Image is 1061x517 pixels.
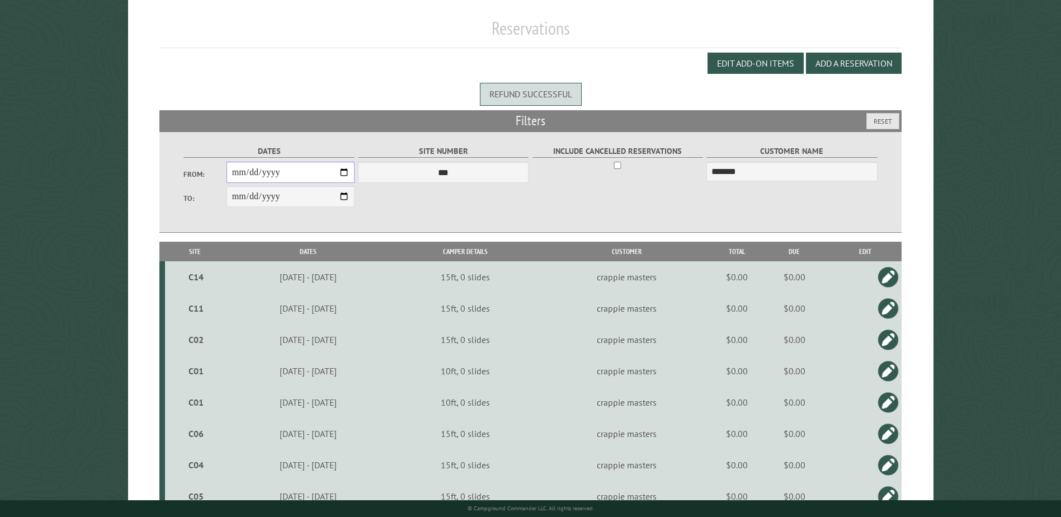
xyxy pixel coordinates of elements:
td: crappie masters [539,355,714,387]
td: $0.00 [714,324,759,355]
th: Due [759,242,829,261]
div: C01 [169,397,223,408]
button: Add a Reservation [806,53,902,74]
div: [DATE] - [DATE] [226,303,390,314]
th: Edit [829,242,902,261]
label: Site Number [358,145,529,158]
td: $0.00 [759,355,829,387]
td: 15ft, 0 slides [393,449,539,481]
td: 15ft, 0 slides [393,481,539,512]
th: Customer [539,242,714,261]
div: [DATE] - [DATE] [226,271,390,283]
label: Customer Name [706,145,877,158]
td: $0.00 [714,418,759,449]
label: To: [183,193,226,204]
td: $0.00 [714,481,759,512]
td: 15ft, 0 slides [393,418,539,449]
td: $0.00 [759,293,829,324]
td: $0.00 [759,449,829,481]
div: [DATE] - [DATE] [226,459,390,471]
div: C05 [169,491,223,502]
button: Reset [866,113,899,129]
td: $0.00 [714,293,759,324]
button: Edit Add-on Items [708,53,804,74]
td: crappie masters [539,324,714,355]
td: 10ft, 0 slides [393,355,539,387]
div: Refund successful [480,83,582,105]
div: [DATE] - [DATE] [226,365,390,377]
td: $0.00 [759,481,829,512]
td: crappie masters [539,418,714,449]
td: $0.00 [714,261,759,293]
div: C14 [169,271,223,283]
th: Camper Details [393,242,539,261]
td: $0.00 [714,387,759,418]
label: From: [183,169,226,180]
div: [DATE] - [DATE] [226,428,390,439]
th: Total [714,242,759,261]
td: crappie masters [539,261,714,293]
div: C06 [169,428,223,439]
td: 10ft, 0 slides [393,387,539,418]
td: $0.00 [714,355,759,387]
td: crappie masters [539,481,714,512]
td: crappie masters [539,387,714,418]
td: $0.00 [714,449,759,481]
td: $0.00 [759,387,829,418]
div: [DATE] - [DATE] [226,397,390,408]
label: Dates [183,145,354,158]
label: Include Cancelled Reservations [532,145,703,158]
td: $0.00 [759,261,829,293]
div: [DATE] - [DATE] [226,334,390,345]
td: $0.00 [759,418,829,449]
td: 15ft, 0 slides [393,324,539,355]
td: 15ft, 0 slides [393,261,539,293]
h1: Reservations [159,17,901,48]
div: [DATE] - [DATE] [226,491,390,502]
td: 15ft, 0 slides [393,293,539,324]
td: crappie masters [539,449,714,481]
div: C04 [169,459,223,471]
div: C01 [169,365,223,377]
div: C02 [169,334,223,345]
div: C11 [169,303,223,314]
td: $0.00 [759,324,829,355]
small: © Campground Commander LLC. All rights reserved. [468,505,594,512]
h2: Filters [159,110,901,131]
th: Dates [224,242,392,261]
td: crappie masters [539,293,714,324]
th: Site [165,242,224,261]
